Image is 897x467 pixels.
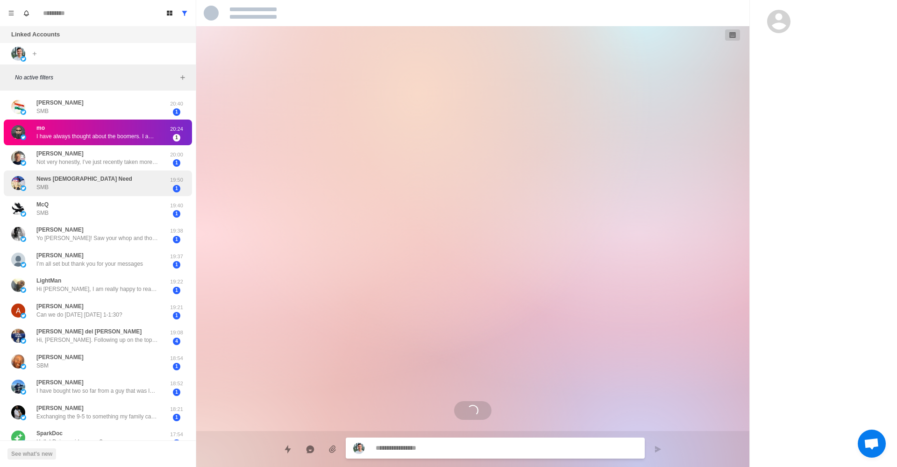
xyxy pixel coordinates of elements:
p: 19:40 [165,202,188,210]
p: 19:50 [165,176,188,184]
p: 18:21 [165,405,188,413]
img: picture [21,236,26,242]
span: 1 [173,159,180,167]
span: 1 [173,312,180,319]
img: picture [21,134,26,140]
p: Can we do [DATE] [DATE] 1-1:30? [36,311,122,319]
img: picture [11,47,25,61]
div: Open chat [858,430,886,458]
button: Reply with AI [301,440,320,459]
button: Add media [323,440,342,459]
p: McQ [36,200,49,209]
p: 17:54 [165,431,188,439]
p: 18:54 [165,354,188,362]
button: See what's new [7,448,56,460]
p: Hi [PERSON_NAME], I am really happy to read you. Surely the way you could drop in business which ... [36,285,158,293]
span: 1 [173,389,180,396]
p: 19:08 [165,329,188,337]
p: Not very honestly, I’ve just recently taken more of an interest in this path. [36,158,158,166]
button: Send message [648,440,667,459]
p: Hi, [PERSON_NAME]. Following up on the topic of your coaching group. Thanks! [36,336,158,344]
p: [PERSON_NAME] [36,226,84,234]
img: picture [21,287,26,293]
img: picture [21,160,26,166]
img: picture [21,415,26,420]
p: SMB [36,209,49,217]
button: Add filters [177,72,188,83]
p: I’m all set but thank you for your messages [36,260,143,268]
p: Yo [PERSON_NAME]! Saw your whop and thought I’d reach out. We build whop apps for the biggest who... [36,234,158,242]
p: [PERSON_NAME] [36,302,84,311]
p: 19:38 [165,227,188,235]
img: picture [11,100,25,114]
p: [PERSON_NAME] [36,149,84,158]
p: [PERSON_NAME] [36,353,84,361]
p: LightMan [36,276,61,285]
p: 18:52 [165,380,188,388]
p: SMB [36,183,49,191]
span: 1 [173,287,180,294]
p: 20:24 [165,125,188,133]
p: [PERSON_NAME] del [PERSON_NAME] [36,327,142,336]
img: picture [21,262,26,268]
img: picture [21,364,26,369]
p: SBM [36,361,49,370]
p: No active filters [15,73,177,82]
span: 2 [173,439,180,447]
img: picture [21,109,26,115]
img: picture [11,278,25,292]
p: SMB [36,107,49,115]
p: 19:22 [165,278,188,286]
img: picture [11,227,25,241]
p: 19:37 [165,253,188,261]
img: picture [21,211,26,217]
button: Notifications [19,6,34,21]
button: Quick replies [278,440,297,459]
img: picture [11,176,25,190]
p: I have always thought about the boomers. I am so desperate to find a way to tap into that market ... [36,132,158,141]
p: [PERSON_NAME] [36,99,84,107]
p: 19:21 [165,304,188,311]
p: News [DEMOGRAPHIC_DATA] Need [36,175,132,183]
img: picture [11,405,25,419]
p: Hello! Doing paid promos? [36,438,102,446]
img: picture [21,338,26,344]
img: picture [21,389,26,395]
img: picture [353,443,364,454]
img: picture [21,56,26,62]
span: 1 [173,185,180,192]
img: picture [21,313,26,318]
img: picture [21,185,26,191]
p: [PERSON_NAME] [36,404,84,412]
button: Add account [29,48,40,59]
p: [PERSON_NAME] [36,251,84,260]
p: Linked Accounts [11,30,60,39]
button: Show all conversations [177,6,192,21]
p: SparkDoc [36,429,63,438]
p: mo [36,124,45,132]
span: 4 [173,338,180,345]
img: picture [11,329,25,343]
img: picture [11,125,25,139]
p: 20:00 [165,151,188,159]
span: 1 [173,108,180,116]
button: Board View [162,6,177,21]
p: 20:40 [165,100,188,108]
p: Exchanging the 9-5 to something my family can be involved in if they wanted and be more self sust... [36,412,158,421]
button: Menu [4,6,19,21]
span: 1 [173,134,180,142]
p: I have bought two so far from a guy that was looking to retire. So I know a little bit it. [36,387,158,395]
span: 1 [173,210,180,218]
img: picture [11,304,25,318]
span: 1 [173,363,180,370]
img: picture [11,380,25,394]
span: 1 [173,414,180,421]
img: picture [11,151,25,165]
img: picture [11,431,25,445]
span: 1 [173,236,180,243]
img: picture [11,202,25,216]
img: picture [11,253,25,267]
img: picture [11,354,25,368]
p: [PERSON_NAME] [36,378,84,387]
span: 1 [173,261,180,269]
